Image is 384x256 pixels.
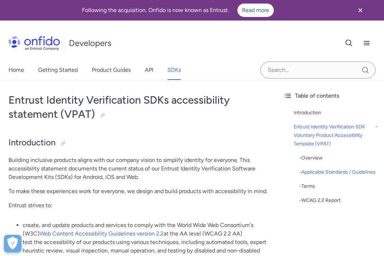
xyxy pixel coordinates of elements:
a: Getting Started [38,60,78,80]
a: Read more [237,4,274,17]
div: - Overview [299,154,378,162]
a: Product Guides [92,60,131,80]
a: Introduction [294,109,378,117]
div: Following the acquisition, Onfido is now known as Entrust. [8,4,347,17]
h1: Developers [69,37,111,49]
a: SDKs [167,60,181,80]
button: Open Preferences [4,235,22,252]
a: -Overview [299,154,378,162]
div: Table of contents [284,92,378,100]
a: API [145,60,153,80]
h2: Introduction [8,137,270,149]
p: Building inclusive products aligns with our company vision to simplify identity for everyone. Thi... [8,156,270,181]
div: - WCAG 2.2 Report [299,196,378,205]
p: To make these experiences work for everyone, we design and build products with accessibility in m... [8,187,270,196]
p: Entrust strives to: [8,201,270,210]
div: - Applicable Standards / Guidelines [299,168,378,176]
a: -Applicable Standards / Guidelines [299,168,378,176]
button: Open navigation menu button [358,34,376,52]
a: -WCAG 2.2 Report [299,196,378,205]
div: Cookie Preferences [4,235,22,252]
img: Onfido Logo [8,36,60,50]
a: Web Content Accessibility Guidelines version 2.2 [40,230,164,237]
li: create, and update products and services to comply with the World Wide Web Consortium's (W3C) at ... [23,221,270,238]
svg: Close banner [356,6,365,14]
input: Onfido search input field [260,62,376,78]
button: Open search button [340,34,358,52]
div: - Terms [299,182,378,191]
h1: Entrust Identity Verification SDKs accessibility statement (VPAT) [8,93,270,121]
a: Entrust Identity Verification SDK Voluntary Product Accessibility Template (VPAT) [294,123,378,148]
svg: Open navigation menu button [362,39,371,47]
button: Close banner [347,1,373,19]
a: -Terms [299,182,378,191]
svg: Open search button [345,39,353,47]
a: Home [8,60,24,80]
